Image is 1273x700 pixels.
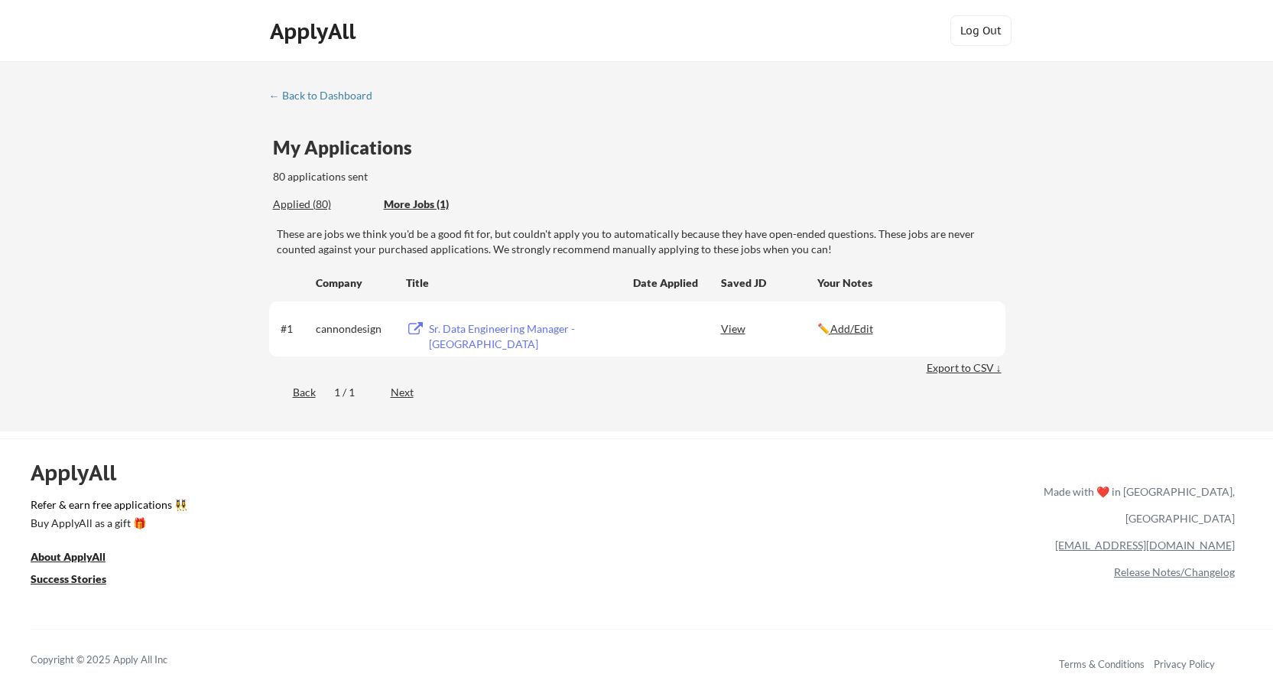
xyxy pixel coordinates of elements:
div: Date Applied [633,275,700,291]
a: ← Back to Dashboard [269,90,384,105]
div: ApplyAll [270,18,360,44]
div: cannondesign [316,321,392,337]
button: Log Out [950,15,1012,46]
div: Copyright © 2025 Apply All Inc [31,653,206,668]
a: Privacy Policy [1154,658,1215,670]
u: About ApplyAll [31,550,106,563]
div: These are jobs we think you'd be a good fit for, but couldn't apply you to automatically because ... [277,226,1005,256]
div: #1 [281,321,310,337]
div: These are job applications we think you'd be a good fit for, but couldn't apply you to automatica... [384,197,496,213]
div: Title [406,275,619,291]
div: Next [391,385,431,400]
div: Company [316,275,392,291]
a: Refer & earn free applications 👯‍♀️ [31,500,724,516]
div: View [721,314,817,342]
div: Back [269,385,316,400]
a: Buy ApplyAll as a gift 🎁 [31,516,183,535]
div: ← Back to Dashboard [269,90,384,101]
div: My Applications [273,138,424,157]
a: Terms & Conditions [1059,658,1145,670]
div: Applied (80) [273,197,372,212]
div: Buy ApplyAll as a gift 🎁 [31,518,183,529]
div: Sr. Data Engineering Manager - [GEOGRAPHIC_DATA] [429,321,619,351]
u: Success Stories [31,572,106,585]
div: Made with ❤️ in [GEOGRAPHIC_DATA], [GEOGRAPHIC_DATA] [1038,478,1235,532]
a: Success Stories [31,571,127,591]
div: 80 applications sent [273,169,569,184]
a: Release Notes/Changelog [1114,565,1235,578]
div: More Jobs (1) [384,197,496,212]
a: [EMAIL_ADDRESS][DOMAIN_NAME] [1055,539,1235,552]
div: ✏️ [817,321,992,337]
div: Saved JD [721,269,817,296]
div: Your Notes [817,275,992,291]
div: These are all the jobs you've been applied to so far. [273,197,372,213]
div: Export to CSV ↓ [927,360,1005,376]
a: About ApplyAll [31,549,127,568]
div: ApplyAll [31,460,134,486]
div: 1 / 1 [334,385,372,400]
u: Add/Edit [830,322,873,335]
